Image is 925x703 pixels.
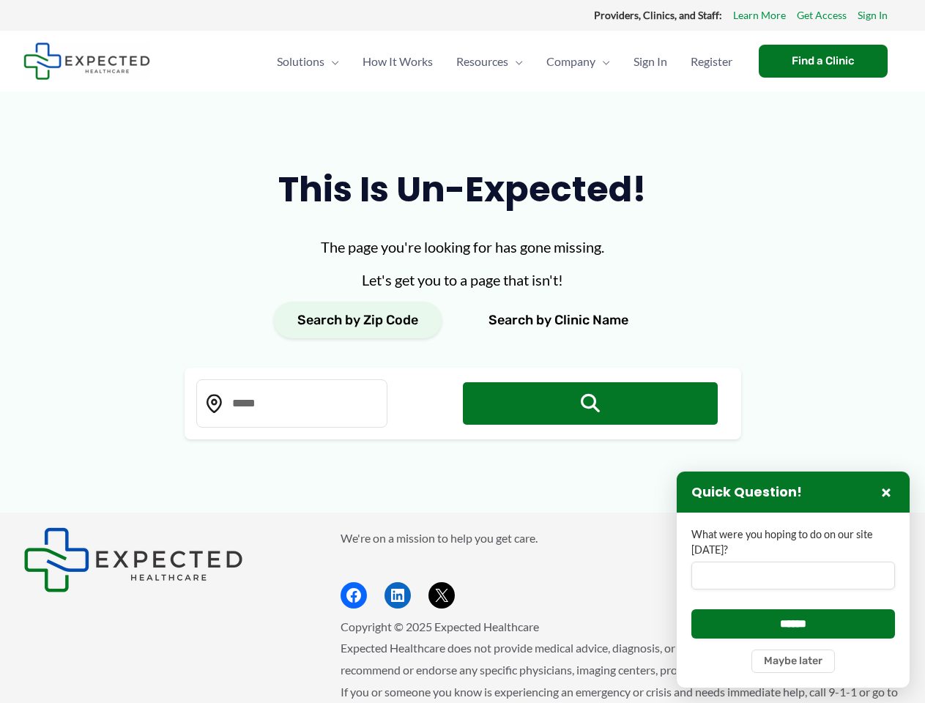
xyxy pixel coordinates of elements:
[277,36,324,87] span: Solutions
[751,650,835,673] button: Maybe later
[185,269,741,291] p: Let's get you to a page that isn't!
[691,527,895,557] label: What were you hoping to do on our site [DATE]?
[546,36,595,87] span: Company
[274,302,442,338] button: Search by Zip Code
[679,36,744,87] a: Register
[535,36,622,87] a: CompanyMenu Toggle
[456,36,508,87] span: Resources
[691,484,802,501] h3: Quick Question!
[23,42,150,80] img: Expected Healthcare Logo - side, dark font, small
[691,36,732,87] span: Register
[508,36,523,87] span: Menu Toggle
[265,36,351,87] a: SolutionsMenu Toggle
[23,527,304,592] aside: Footer Widget 1
[733,6,786,25] a: Learn More
[185,165,741,214] h1: This is un-expected!
[622,36,679,87] a: Sign In
[634,36,667,87] span: Sign In
[205,394,224,413] img: Location pin
[341,527,902,549] p: We're on a mission to help you get care.
[594,9,722,21] strong: Providers, Clinics, and Staff:
[341,527,902,609] aside: Footer Widget 2
[797,6,847,25] a: Get Access
[595,36,610,87] span: Menu Toggle
[363,36,433,87] span: How It Works
[858,6,888,25] a: Sign In
[265,36,744,87] nav: Primary Site Navigation
[23,527,243,592] img: Expected Healthcare Logo - side, dark font, small
[185,236,741,258] p: The page you're looking for has gone missing.
[445,36,535,87] a: ResourcesMenu Toggle
[351,36,445,87] a: How It Works
[465,302,652,338] button: Search by Clinic Name
[877,483,895,501] button: Close
[324,36,339,87] span: Menu Toggle
[759,45,888,78] a: Find a Clinic
[341,620,539,633] span: Copyright © 2025 Expected Healthcare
